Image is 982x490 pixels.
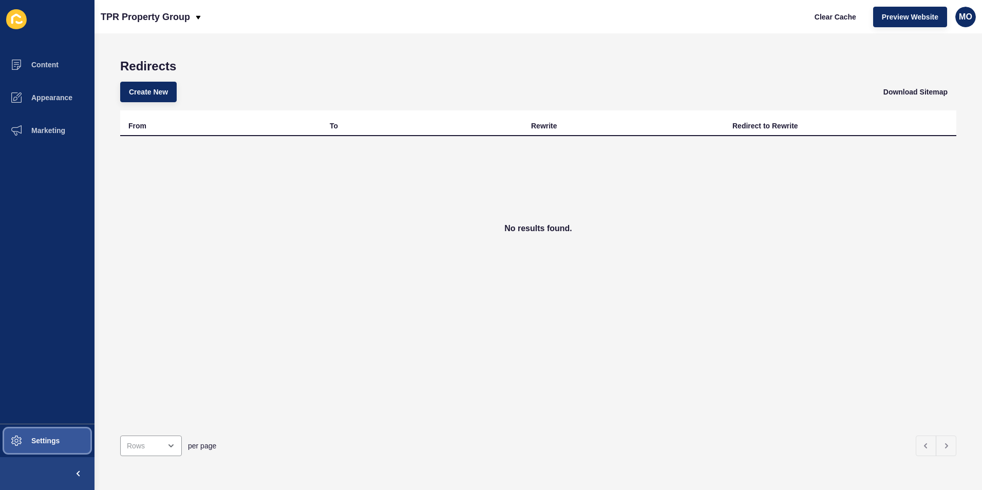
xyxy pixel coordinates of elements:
button: Preview Website [873,7,947,27]
button: Download Sitemap [875,82,956,102]
span: Download Sitemap [883,87,948,97]
div: Rewrite [531,121,557,131]
span: Preview Website [882,12,938,22]
span: MO [959,12,972,22]
span: Clear Cache [815,12,856,22]
div: Redirect to Rewrite [732,121,798,131]
div: No results found. [120,136,956,321]
p: TPR Property Group [101,4,190,30]
span: per page [188,441,216,451]
button: Clear Cache [806,7,865,27]
h1: Redirects [120,59,956,73]
div: To [330,121,338,131]
span: Create New [129,87,168,97]
button: Create New [120,82,177,102]
div: open menu [120,436,182,456]
div: From [128,121,146,131]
